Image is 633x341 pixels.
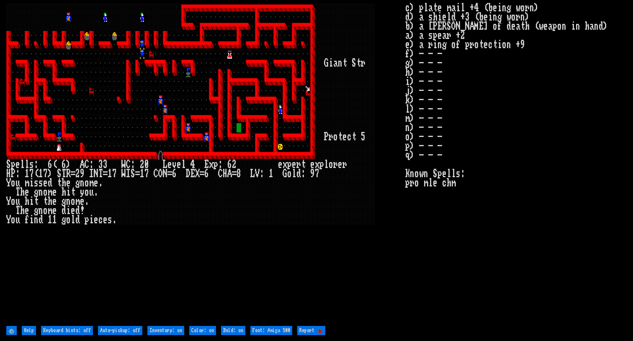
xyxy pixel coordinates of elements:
div: X [195,169,200,178]
div: n [39,206,43,215]
div: o [43,206,48,215]
div: t [352,132,356,142]
div: H [6,169,11,178]
div: : [15,169,20,178]
div: A [80,160,85,169]
div: o [66,215,71,225]
div: 1 [39,169,43,178]
div: 1 [25,169,29,178]
div: R [66,169,71,178]
div: 1 [269,169,273,178]
div: d [39,215,43,225]
div: 7 [144,169,149,178]
div: O [158,169,163,178]
div: L [250,169,255,178]
div: C [126,160,131,169]
div: g [75,178,80,188]
div: e [338,160,342,169]
div: x [209,160,214,169]
div: e [52,188,57,197]
div: e [25,188,29,197]
div: l [181,160,186,169]
div: r [333,160,338,169]
div: H [223,169,227,178]
div: d [75,215,80,225]
div: I [126,169,131,178]
div: d [48,178,52,188]
div: e [292,160,296,169]
div: t [356,59,361,68]
div: 5 [361,132,365,142]
div: i [29,197,34,206]
input: Inventory: on [147,326,184,335]
div: e [43,178,48,188]
div: i [89,215,94,225]
div: 1 [52,215,57,225]
input: Bold: on [221,326,245,335]
div: t [342,59,347,68]
div: e [177,160,181,169]
div: S [57,169,62,178]
div: p [319,160,324,169]
div: 1 [108,169,112,178]
div: P [11,169,15,178]
div: ) [48,169,52,178]
div: e [342,132,347,142]
div: t [301,160,306,169]
div: Y [6,197,11,206]
div: = [71,169,75,178]
div: o [43,188,48,197]
div: = [200,169,204,178]
div: s [29,160,34,169]
div: i [29,178,34,188]
div: W [121,169,126,178]
div: m [25,178,29,188]
div: e [103,215,108,225]
div: g [34,188,39,197]
div: r [296,160,301,169]
div: e [15,160,20,169]
div: 6 [62,160,66,169]
div: i [66,206,71,215]
div: 7 [112,169,117,178]
div: 6 [48,160,52,169]
div: 9 [80,169,85,178]
div: . [112,215,117,225]
div: n [80,178,85,188]
div: e [278,160,283,169]
div: 1 [140,169,144,178]
input: Report 🐞 [297,326,325,335]
div: t [43,197,48,206]
div: Y [6,215,11,225]
div: p [214,160,218,169]
div: 7 [43,169,48,178]
div: s [39,178,43,188]
div: 9 [310,169,315,178]
div: h [62,178,66,188]
div: o [11,197,15,206]
div: Y [6,178,11,188]
div: N [163,169,167,178]
div: C [218,169,223,178]
div: o [333,132,338,142]
div: d [75,206,80,215]
div: o [85,178,89,188]
div: W [121,160,126,169]
div: T [62,169,66,178]
div: o [329,160,333,169]
div: S [352,59,356,68]
div: 2 [75,169,80,178]
div: i [66,188,71,197]
div: t [338,132,342,142]
div: g [62,215,66,225]
input: Auto-pickup: off [98,326,142,335]
div: u [15,197,20,206]
div: : [218,160,223,169]
div: e [52,197,57,206]
div: n [39,188,43,197]
div: l [324,160,329,169]
div: t [34,197,39,206]
div: g [62,197,66,206]
div: h [20,188,25,197]
div: 7 [315,169,319,178]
